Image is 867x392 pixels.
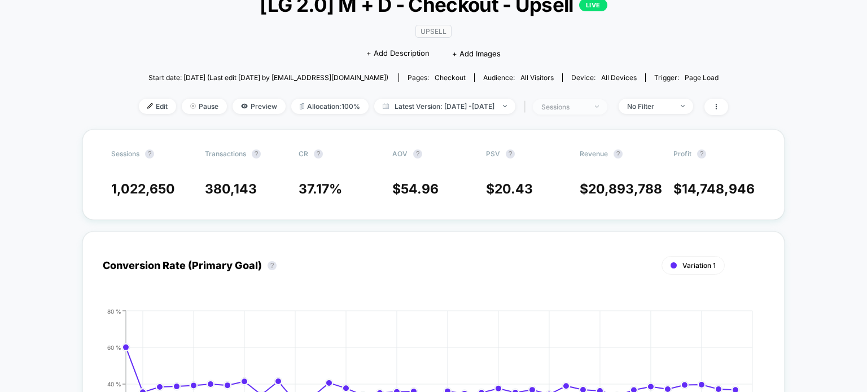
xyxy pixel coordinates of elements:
[408,73,466,82] div: Pages:
[494,181,533,197] span: 20.43
[413,149,422,158] button: ?
[401,181,439,197] span: 54.96
[685,73,719,82] span: Page Load
[681,105,685,107] img: end
[654,73,719,82] div: Trigger:
[205,149,246,158] span: Transactions
[148,73,388,82] span: Start date: [DATE] (Last edit [DATE] by [EMAIL_ADDRESS][DOMAIN_NAME])
[483,73,554,82] div: Audience:
[682,181,755,197] span: 14,748,946
[299,149,308,158] span: CR
[233,99,286,114] span: Preview
[139,99,176,114] span: Edit
[580,181,662,197] span: $
[614,149,623,158] button: ?
[595,105,599,108] img: end
[383,103,389,109] img: calendar
[107,380,121,387] tspan: 40 %
[673,149,691,158] span: Profit
[182,99,227,114] span: Pause
[452,49,501,58] span: + Add Images
[107,307,121,314] tspan: 80 %
[147,103,153,109] img: edit
[435,73,466,82] span: checkout
[682,261,716,270] span: Variation 1
[300,103,304,109] img: rebalance
[627,102,672,111] div: No Filter
[415,25,452,38] span: Upsell
[601,73,637,82] span: all devices
[252,149,261,158] button: ?
[374,99,515,114] span: Latest Version: [DATE] - [DATE]
[486,181,533,197] span: $
[190,103,196,109] img: end
[588,181,662,197] span: 20,893,788
[392,149,408,158] span: AOV
[111,149,139,158] span: Sessions
[486,149,500,158] span: PSV
[503,105,507,107] img: end
[205,181,257,197] span: 380,143
[111,181,175,197] span: 1,022,650
[697,149,706,158] button: ?
[541,103,586,111] div: sessions
[562,73,645,82] span: Device:
[506,149,515,158] button: ?
[145,149,154,158] button: ?
[366,48,430,59] span: + Add Description
[299,181,342,197] span: 37.17 %
[673,181,755,197] span: $
[580,149,608,158] span: Revenue
[521,99,533,115] span: |
[291,99,369,114] span: Allocation: 100%
[268,261,277,270] button: ?
[107,343,121,350] tspan: 60 %
[314,149,323,158] button: ?
[392,181,439,197] span: $
[520,73,554,82] span: All Visitors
